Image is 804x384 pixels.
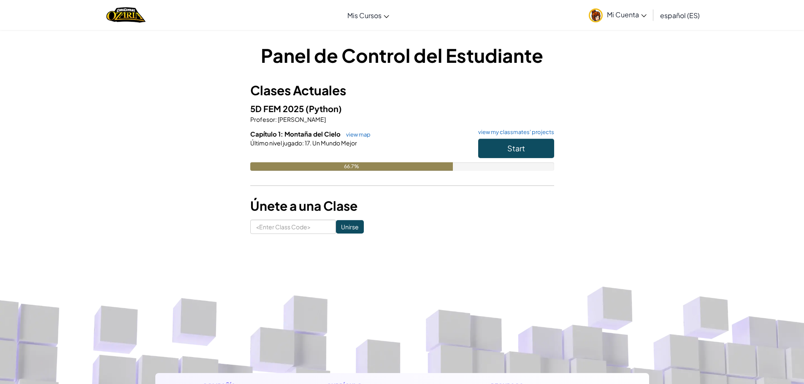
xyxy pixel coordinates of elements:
span: (Python) [306,103,342,114]
a: Mi Cuenta [585,2,651,28]
input: Unirse [336,220,364,234]
button: Start [478,139,554,158]
span: español (ES) [660,11,700,20]
h3: Únete a una Clase [250,196,554,215]
h1: Panel de Control del Estudiante [250,42,554,68]
img: avatar [589,8,603,22]
img: Home [106,6,146,24]
a: view map [342,131,371,138]
span: Capítulo 1: Montaña del Cielo [250,130,342,138]
span: Mis Cursos [347,11,382,20]
div: 66.7% [250,162,453,171]
a: Ozaria by CodeCombat logo [106,6,146,24]
a: español (ES) [656,4,704,27]
input: <Enter Class Code> [250,220,336,234]
span: [PERSON_NAME] [277,115,326,123]
span: : [302,139,304,147]
a: Mis Cursos [343,4,393,27]
span: Un Mundo Mejor [311,139,357,147]
span: Último nivel jugado [250,139,302,147]
span: 5D FEM 2025 [250,103,306,114]
span: Mi Cuenta [607,10,647,19]
span: Start [507,143,525,153]
span: 17. [304,139,311,147]
span: Profesor [250,115,275,123]
a: view my classmates' projects [474,129,554,135]
span: : [275,115,277,123]
h3: Clases Actuales [250,81,554,100]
